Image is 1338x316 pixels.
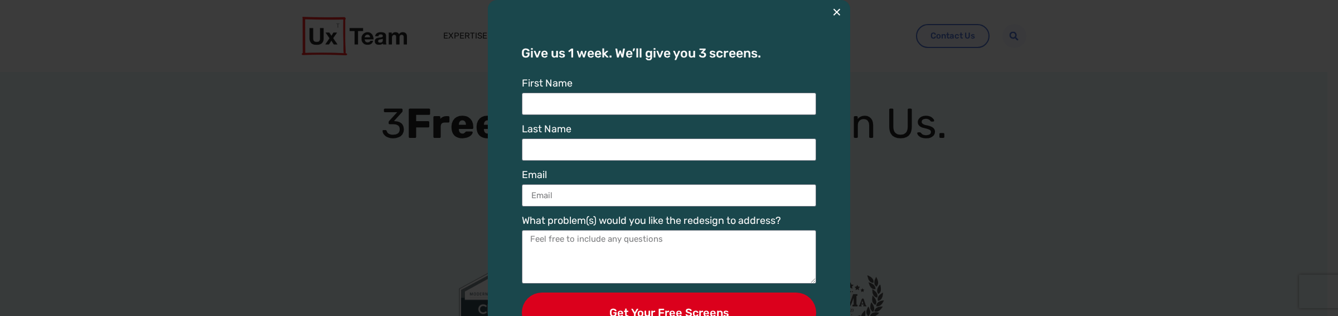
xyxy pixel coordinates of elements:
[522,216,781,230] label: What problem(s) would you like the redesign to address?
[521,47,817,60] h3: Give us 1 week. We’ll give you 3 screens.
[3,157,10,164] input: Subscribe to UX Team newsletter.
[14,155,434,165] span: Subscribe to UX Team newsletter.
[522,170,547,184] label: Email
[522,184,816,207] input: Email
[1282,262,1338,316] iframe: Chat Widget
[219,1,259,10] span: Last Name
[522,124,571,138] label: Last Name
[522,78,573,93] label: First Name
